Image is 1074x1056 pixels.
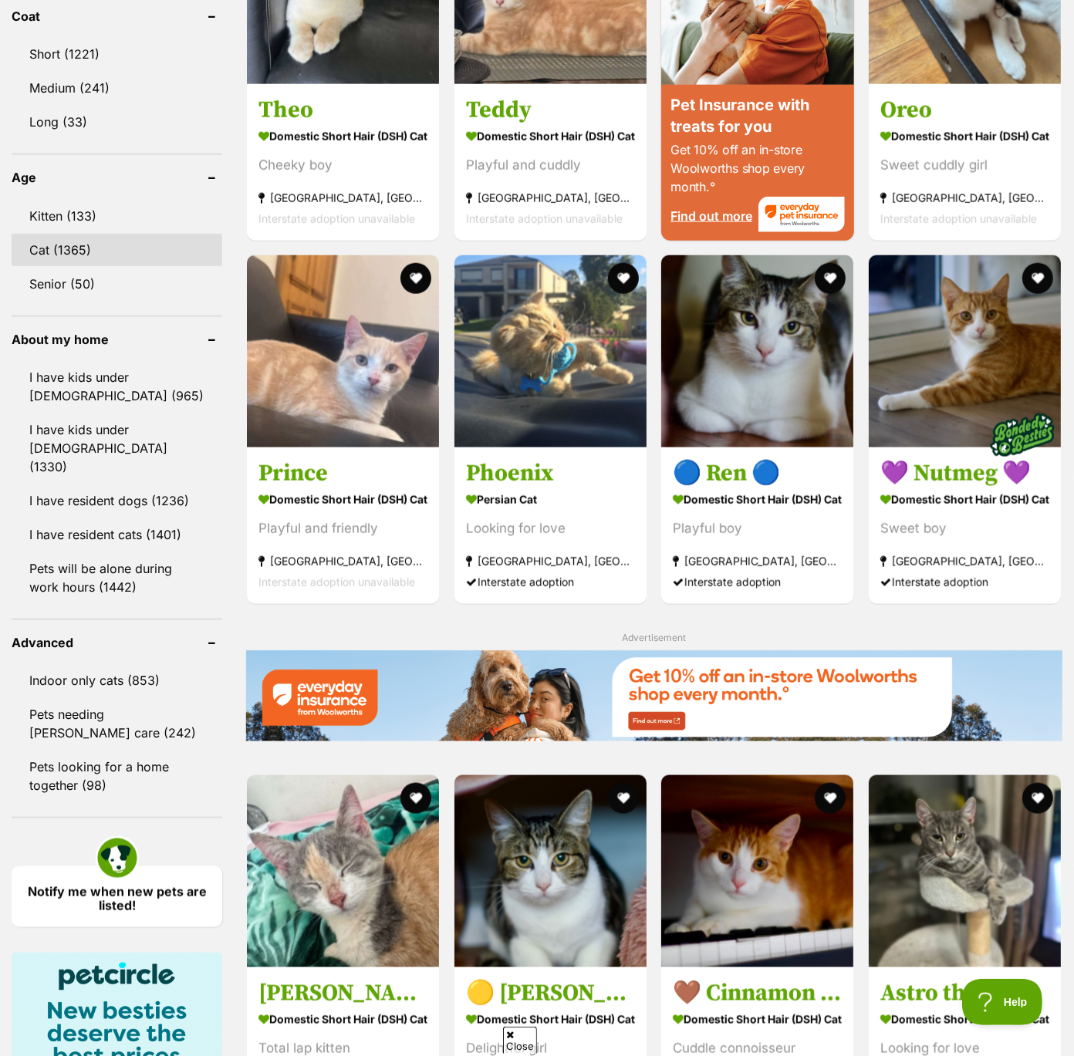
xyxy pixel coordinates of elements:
[608,783,639,814] button: favourite
[816,783,846,814] button: favourite
[880,155,1049,176] div: Sweet cuddly girl
[258,575,415,589] span: Interstate adoption unavailable
[869,255,1061,447] img: 💜 Nutmeg 💜 - Domestic Short Hair (DSH) Cat
[673,1008,842,1031] strong: Domestic Short Hair (DSH) Cat
[454,447,647,604] a: Phoenix Persian Cat Looking for love [GEOGRAPHIC_DATA], [GEOGRAPHIC_DATA] Interstate adoption
[880,572,1049,592] div: Interstate adoption
[880,979,1049,1008] h3: Astro the Grey Tabby
[673,551,842,572] strong: [GEOGRAPHIC_DATA], [GEOGRAPHIC_DATA]
[454,255,647,447] img: Phoenix - Persian Cat
[12,518,222,551] a: I have resident cats (1401)
[466,459,635,488] h3: Phoenix
[245,650,1062,741] img: Everyday Insurance promotional banner
[12,866,222,927] a: Notify me when new pets are listed!
[12,361,222,412] a: I have kids under [DEMOGRAPHIC_DATA] (965)
[466,1008,635,1031] strong: Domestic Short Hair (DSH) Cat
[12,106,222,138] a: Long (33)
[661,775,853,967] img: 🤎 Cinnamon 🤎 - Domestic Short Hair (DSH) Cat
[466,125,635,147] strong: Domestic Short Hair (DSH) Cat
[247,255,439,447] img: Prince - Domestic Short Hair (DSH) Cat
[466,155,635,176] div: Playful and cuddly
[12,268,222,300] a: Senior (50)
[880,96,1049,125] h3: Oreo
[880,459,1049,488] h3: 💜 Nutmeg 💜
[258,979,427,1008] h3: [PERSON_NAME]
[880,187,1049,208] strong: [GEOGRAPHIC_DATA], [GEOGRAPHIC_DATA]
[258,459,427,488] h3: Prince
[466,518,635,539] div: Looking for love
[869,447,1061,604] a: 💜 Nutmeg 💜 Domestic Short Hair (DSH) Cat Sweet boy [GEOGRAPHIC_DATA], [GEOGRAPHIC_DATA] Interstat...
[258,212,415,225] span: Interstate adoption unavailable
[880,518,1049,539] div: Sweet boy
[12,9,222,23] header: Coat
[673,572,842,592] div: Interstate adoption
[880,551,1049,572] strong: [GEOGRAPHIC_DATA], [GEOGRAPHIC_DATA]
[12,751,222,801] a: Pets looking for a home together (98)
[258,1008,427,1031] strong: Domestic Short Hair (DSH) Cat
[673,459,842,488] h3: 🔵 Ren 🔵
[880,212,1037,225] span: Interstate adoption unavailable
[466,187,635,208] strong: [GEOGRAPHIC_DATA], [GEOGRAPHIC_DATA]
[1022,783,1053,814] button: favourite
[258,518,427,539] div: Playful and friendly
[661,255,853,447] img: 🔵 Ren 🔵 - Domestic Short Hair (DSH) Cat
[12,38,222,70] a: Short (1221)
[247,447,439,604] a: Prince Domestic Short Hair (DSH) Cat Playful and friendly [GEOGRAPHIC_DATA], [GEOGRAPHIC_DATA] In...
[12,72,222,104] a: Medium (241)
[1022,263,1053,294] button: favourite
[401,783,432,814] button: favourite
[258,96,427,125] h3: Theo
[466,979,635,1008] h3: 🟡 [PERSON_NAME] 🟡
[12,664,222,697] a: Indoor only cats (853)
[816,263,846,294] button: favourite
[247,775,439,967] img: Luna - Domestic Short Hair (DSH) Cat
[12,332,222,346] header: About my home
[622,632,686,643] span: Advertisement
[12,413,222,483] a: I have kids under [DEMOGRAPHIC_DATA] (1330)
[12,552,222,603] a: Pets will be alone during work hours (1442)
[466,551,635,572] strong: [GEOGRAPHIC_DATA], [GEOGRAPHIC_DATA]
[869,84,1061,241] a: Oreo Domestic Short Hair (DSH) Cat Sweet cuddly girl [GEOGRAPHIC_DATA], [GEOGRAPHIC_DATA] Interst...
[984,396,1061,474] img: bonded besties
[869,775,1061,967] img: Astro the Grey Tabby - Domestic Short Hair (DSH) Cat
[962,979,1043,1025] iframe: Help Scout Beacon - Open
[12,636,222,649] header: Advanced
[466,96,635,125] h3: Teddy
[258,488,427,511] strong: Domestic Short Hair (DSH) Cat
[247,84,439,241] a: Theo Domestic Short Hair (DSH) Cat Cheeky boy [GEOGRAPHIC_DATA], [GEOGRAPHIC_DATA] Interstate ado...
[880,488,1049,511] strong: Domestic Short Hair (DSH) Cat
[258,187,427,208] strong: [GEOGRAPHIC_DATA], [GEOGRAPHIC_DATA]
[466,212,623,225] span: Interstate adoption unavailable
[12,200,222,232] a: Kitten (133)
[12,698,222,749] a: Pets needing [PERSON_NAME] care (242)
[673,979,842,1008] h3: 🤎 Cinnamon 🤎
[258,551,427,572] strong: [GEOGRAPHIC_DATA], [GEOGRAPHIC_DATA]
[12,234,222,266] a: Cat (1365)
[12,484,222,517] a: I have resident dogs (1236)
[258,125,427,147] strong: Domestic Short Hair (DSH) Cat
[454,775,647,967] img: 🟡 Freya 🟡 - Domestic Short Hair (DSH) Cat
[466,488,635,511] strong: Persian Cat
[503,1027,537,1054] span: Close
[258,155,427,176] div: Cheeky boy
[673,488,842,511] strong: Domestic Short Hair (DSH) Cat
[880,1008,1049,1031] strong: Domestic Short Hair (DSH) Cat
[673,518,842,539] div: Playful boy
[880,125,1049,147] strong: Domestic Short Hair (DSH) Cat
[12,170,222,184] header: Age
[245,650,1062,744] a: Everyday Insurance promotional banner
[466,572,635,592] div: Interstate adoption
[608,263,639,294] button: favourite
[401,263,432,294] button: favourite
[454,84,647,241] a: Teddy Domestic Short Hair (DSH) Cat Playful and cuddly [GEOGRAPHIC_DATA], [GEOGRAPHIC_DATA] Inter...
[661,447,853,604] a: 🔵 Ren 🔵 Domestic Short Hair (DSH) Cat Playful boy [GEOGRAPHIC_DATA], [GEOGRAPHIC_DATA] Interstate...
